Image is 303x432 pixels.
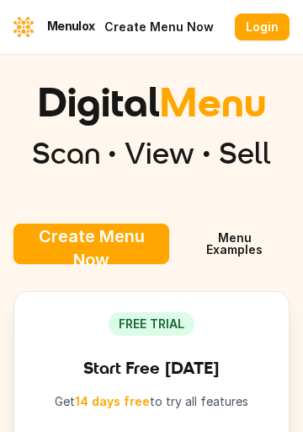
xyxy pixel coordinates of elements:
a: Menulox [13,17,94,37]
div: FREE TRIAL [109,312,194,336]
button: Create Menu Now [13,224,169,264]
p: Get to try all features [35,393,268,410]
a: Create Menu Now [93,13,225,40]
a: Login [235,13,290,40]
h1: Digital [13,82,290,122]
span: 14 days free [75,394,150,408]
a: Menu Examples [179,224,290,264]
h2: Scan • View • Sell [13,136,290,170]
img: logo [13,17,34,37]
span: Menu [159,75,266,128]
h3: Start Free [DATE] [35,356,268,380]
